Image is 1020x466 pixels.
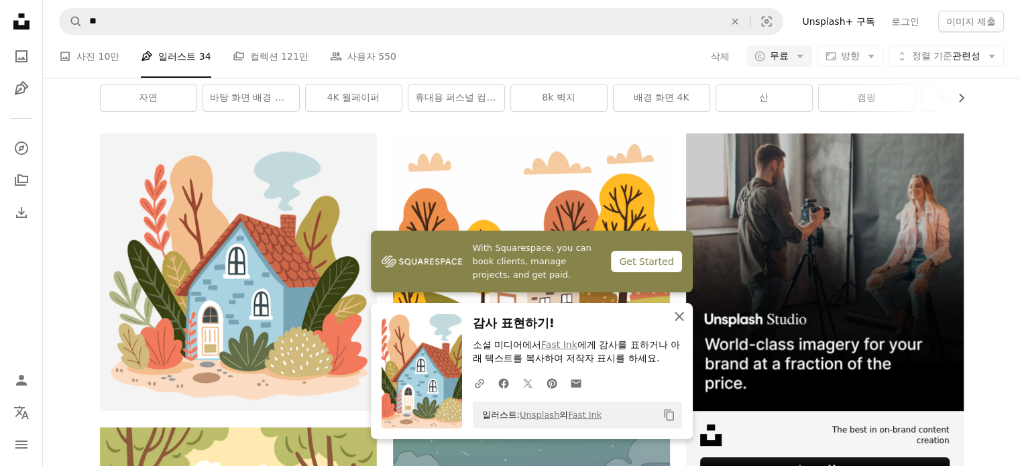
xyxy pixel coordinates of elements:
div: Get Started [611,251,681,272]
a: Unsplash [520,410,559,420]
a: 산 [716,84,812,111]
button: 클립보드에 복사하기 [658,404,681,426]
a: 로그인 [883,11,927,32]
a: 이메일로 공유에 공유 [564,369,588,396]
button: 목록을 오른쪽으로 스크롤 [949,84,964,111]
span: 10만 [98,49,119,64]
span: 정렬 기준 [912,50,952,61]
span: 방향 [841,50,860,61]
a: 로그인 / 가입 [8,367,35,394]
a: 휴대용 퍼스널 컴퓨터 벽지 [408,84,504,111]
button: 시각적 검색 [750,9,783,34]
button: 삭제 [720,9,750,34]
img: file-1715651741414-859baba4300dimage [686,133,963,410]
button: Unsplash 검색 [60,9,82,34]
a: 자연 [101,84,196,111]
span: 무료 [770,50,789,63]
a: 4K 월페이퍼 [306,84,402,111]
a: 컬렉션 121만 [233,35,308,78]
img: file-1631678316303-ed18b8b5cb9cimage [700,424,722,446]
a: Unsplash+ 구독 [794,11,883,32]
a: 바탕 화면 배경 무늬 [203,84,299,111]
a: Twitter에 공유 [516,369,540,396]
button: 삭제 [710,46,730,67]
a: 사진 10만 [59,35,119,78]
a: 홈 — Unsplash [8,8,35,38]
a: Pinterest에 공유 [540,369,564,396]
button: 무료 [746,46,812,67]
a: 컬렉션 [8,167,35,194]
h3: 감사 표현하기! [473,314,682,333]
img: 형형색색의 식물로 둘러싸인 아늑한 파란 집. [100,133,377,410]
a: 일러스트 [8,75,35,102]
p: 소셜 미디어에서 에게 감사를 표하거나 아래 텍스트를 복사하여 저작자 표시를 하세요. [473,339,682,365]
span: 550 [378,49,396,64]
a: 사용자 550 [330,35,396,78]
button: 정렬 기준관련성 [889,46,1004,67]
button: 방향 [817,46,883,67]
span: 121만 [281,49,308,64]
span: The best in on-brand content creation [797,424,949,447]
a: 다운로드 내역 [8,199,35,226]
a: With Squarespace, you can book clients, manage projects, and get paid.Get Started [371,231,693,292]
a: Fast Ink [568,410,602,420]
button: 이미지 제출 [938,11,1004,32]
img: 아늑한 집과 단풍이 기분 좋은 풍경을 연출합니다. [393,133,670,410]
button: 메뉴 [8,431,35,458]
a: 캠핑 [819,84,915,111]
span: 관련성 [912,50,980,63]
span: With Squarespace, you can book clients, manage projects, and get paid. [473,241,601,282]
a: 배경 화면 4K [614,84,710,111]
span: 일러스트: 의 [475,404,602,426]
a: Facebook에 공유 [492,369,516,396]
a: 맥북 바탕 화면 [921,84,1017,111]
form: 사이트 전체에서 이미지 찾기 [59,8,783,35]
a: 탐색 [8,135,35,162]
a: Fast Ink [541,339,577,350]
button: 언어 [8,399,35,426]
a: 8k 벽지 [511,84,607,111]
a: 형형색색의 식물로 둘러싸인 아늑한 파란 집. [100,266,377,278]
a: 사진 [8,43,35,70]
img: file-1747939142011-51e5cc87e3c9 [382,251,462,272]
